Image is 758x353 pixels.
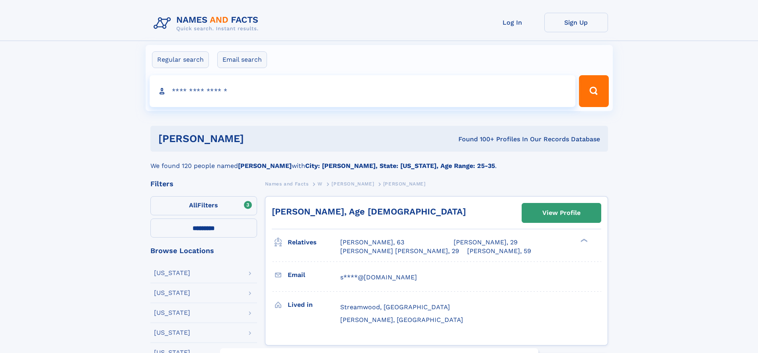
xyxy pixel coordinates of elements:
[318,181,323,187] span: W
[351,135,600,144] div: Found 100+ Profiles In Our Records Database
[150,196,257,215] label: Filters
[189,201,197,209] span: All
[154,270,190,276] div: [US_STATE]
[152,51,209,68] label: Regular search
[150,75,576,107] input: search input
[154,290,190,296] div: [US_STATE]
[154,330,190,336] div: [US_STATE]
[467,247,531,255] a: [PERSON_NAME], 59
[579,75,608,107] button: Search Button
[340,247,459,255] a: [PERSON_NAME] [PERSON_NAME], 29
[454,238,518,247] a: [PERSON_NAME], 29
[272,207,466,216] a: [PERSON_NAME], Age [DEMOGRAPHIC_DATA]
[340,238,404,247] a: [PERSON_NAME], 63
[331,179,374,189] a: [PERSON_NAME]
[158,134,351,144] h1: [PERSON_NAME]
[544,13,608,32] a: Sign Up
[150,247,257,254] div: Browse Locations
[288,298,340,312] h3: Lived in
[150,180,257,187] div: Filters
[542,204,581,222] div: View Profile
[340,316,463,324] span: [PERSON_NAME], [GEOGRAPHIC_DATA]
[150,13,265,34] img: Logo Names and Facts
[340,303,450,311] span: Streamwood, [GEOGRAPHIC_DATA]
[579,238,588,243] div: ❯
[288,236,340,249] h3: Relatives
[305,162,495,170] b: City: [PERSON_NAME], State: [US_STATE], Age Range: 25-35
[288,268,340,282] h3: Email
[522,203,601,222] a: View Profile
[238,162,292,170] b: [PERSON_NAME]
[150,152,608,171] div: We found 120 people named with .
[481,13,544,32] a: Log In
[383,181,426,187] span: [PERSON_NAME]
[217,51,267,68] label: Email search
[265,179,309,189] a: Names and Facts
[318,179,323,189] a: W
[331,181,374,187] span: [PERSON_NAME]
[154,310,190,316] div: [US_STATE]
